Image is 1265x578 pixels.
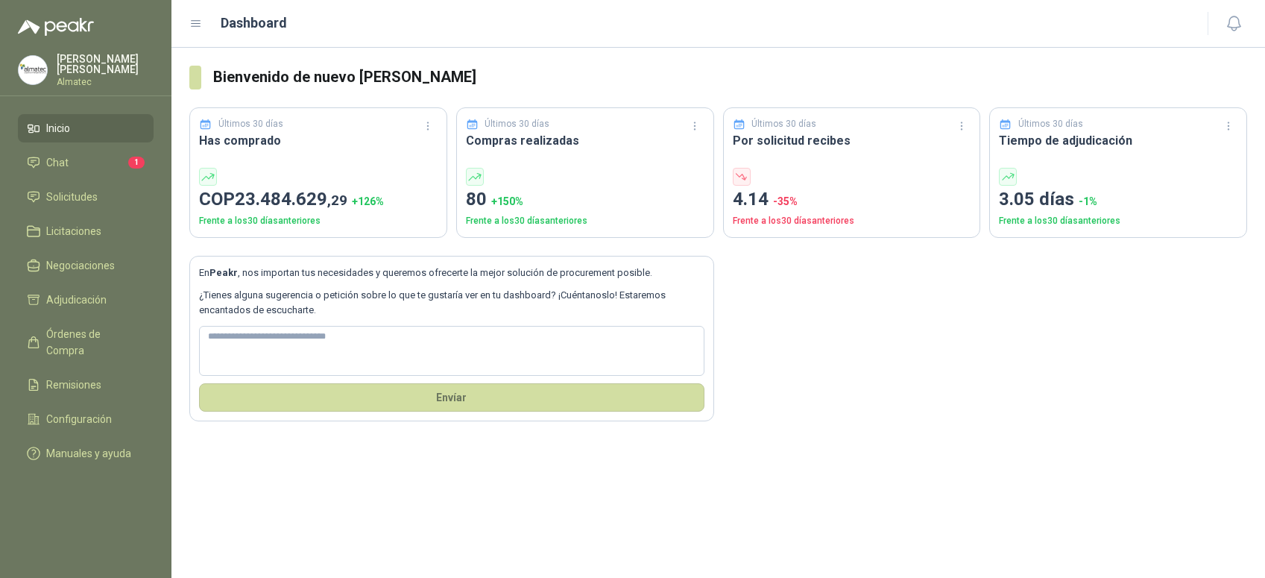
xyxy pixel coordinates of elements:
span: Configuración [46,411,112,427]
a: Negociaciones [18,251,154,280]
span: + 150 % [491,195,523,207]
p: Frente a los 30 días anteriores [999,214,1237,228]
p: [PERSON_NAME] [PERSON_NAME] [57,54,154,75]
span: Chat [46,154,69,171]
p: 80 [466,186,704,214]
img: Company Logo [19,56,47,84]
span: Manuales y ayuda [46,445,131,462]
a: Licitaciones [18,217,154,245]
p: 3.05 días [999,186,1237,214]
h3: Bienvenido de nuevo [PERSON_NAME] [213,66,1247,89]
p: Almatec [57,78,154,87]
span: ,29 [327,192,347,209]
b: Peakr [209,267,238,278]
a: Inicio [18,114,154,142]
span: 23.484.629 [235,189,347,210]
p: Últimos 30 días [218,117,283,131]
p: Frente a los 30 días anteriores [733,214,971,228]
p: Frente a los 30 días anteriores [199,214,438,228]
h3: Por solicitud recibes [733,131,971,150]
span: Solicitudes [46,189,98,205]
h3: Tiempo de adjudicación [999,131,1237,150]
img: Logo peakr [18,18,94,36]
p: COP [199,186,438,214]
span: Negociaciones [46,257,115,274]
a: Manuales y ayuda [18,439,154,468]
a: Configuración [18,405,154,433]
a: Remisiones [18,371,154,399]
h1: Dashboard [221,13,287,34]
p: Frente a los 30 días anteriores [466,214,704,228]
a: Órdenes de Compra [18,320,154,365]
span: -1 % [1079,195,1097,207]
p: 4.14 [733,186,971,214]
span: -35 % [773,195,798,207]
span: Inicio [46,120,70,136]
a: Adjudicación [18,286,154,314]
span: Remisiones [46,377,101,393]
span: 1 [128,157,145,169]
span: Órdenes de Compra [46,326,139,359]
h3: Compras realizadas [466,131,704,150]
button: Envíar [199,383,704,412]
p: ¿Tienes alguna sugerencia o petición sobre lo que te gustaría ver en tu dashboard? ¡Cuéntanoslo! ... [199,288,704,318]
a: Solicitudes [18,183,154,211]
span: Adjudicación [46,292,107,308]
span: + 126 % [352,195,384,207]
span: Licitaciones [46,223,101,239]
p: Últimos 30 días [751,117,816,131]
h3: Has comprado [199,131,438,150]
a: Chat1 [18,148,154,177]
p: Últimos 30 días [1018,117,1083,131]
p: En , nos importan tus necesidades y queremos ofrecerte la mejor solución de procurement posible. [199,266,704,280]
p: Últimos 30 días [485,117,549,131]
